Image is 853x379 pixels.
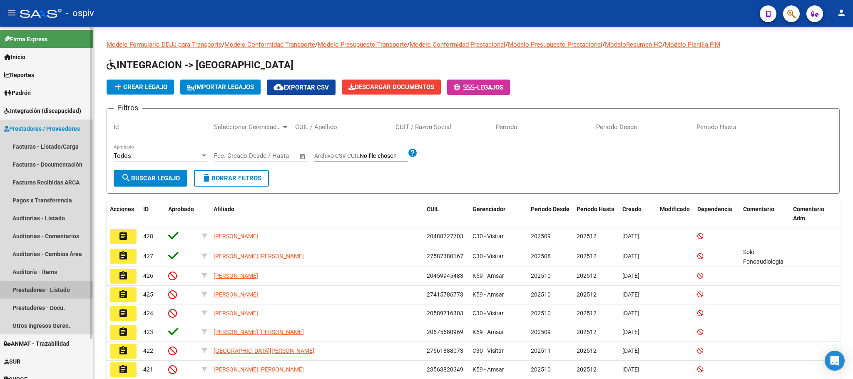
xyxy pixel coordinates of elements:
[267,80,336,95] button: Exportar CSV
[348,83,434,91] span: Descargar Documentos
[342,80,441,95] button: Descargar Documentos
[118,271,128,281] mat-icon: assignment
[408,148,418,158] mat-icon: help
[427,329,463,335] span: 20575680969
[427,233,463,239] span: 20488727703
[577,329,597,335] span: 202512
[427,206,439,212] span: CUIL
[427,253,463,259] span: 27587380167
[7,8,17,18] mat-icon: menu
[577,310,597,317] span: 202512
[469,200,527,228] datatable-header-cell: Gerenciador
[473,233,504,239] span: C30 - Visitar
[473,366,504,373] span: K59 - Amsar
[298,152,308,161] button: Open calendar
[473,347,504,354] span: C30 - Visitar
[473,253,504,259] span: C30 - Visitar
[107,41,222,48] a: Modelo Formulario DDJJ para Transporte
[118,308,128,318] mat-icon: assignment
[4,339,70,348] span: ANMAT - Trazabilidad
[66,4,94,22] span: - ospiv
[622,206,642,212] span: Creado
[187,83,254,91] span: IMPORTAR LEGAJOS
[622,329,639,335] span: [DATE]
[427,291,463,298] span: 27415786773
[531,233,551,239] span: 202509
[531,347,551,354] span: 202511
[527,200,573,228] datatable-header-cell: Periodo Desde
[114,152,131,160] span: Todos
[201,175,261,182] span: Borrar Filtros
[214,233,258,239] span: [PERSON_NAME]
[4,70,34,80] span: Reportes
[214,329,304,335] span: [PERSON_NAME] [PERSON_NAME]
[619,200,657,228] datatable-header-cell: Creado
[657,200,694,228] datatable-header-cell: Modificado
[143,272,153,279] span: 426
[694,200,740,228] datatable-header-cell: Dependencia
[143,291,153,298] span: 425
[740,200,790,228] datatable-header-cell: Comentario
[143,329,153,335] span: 423
[143,366,153,373] span: 421
[427,272,463,279] span: 20459945483
[454,84,477,91] span: -
[4,35,47,44] span: Firma Express
[274,82,284,92] mat-icon: cloud_download
[107,200,140,228] datatable-header-cell: Acciones
[577,291,597,298] span: 202512
[577,206,614,212] span: Periodo Hasta
[622,291,639,298] span: [DATE]
[622,347,639,354] span: [DATE]
[140,200,165,228] datatable-header-cell: ID
[194,170,269,187] button: Borrar Filtros
[423,200,469,228] datatable-header-cell: CUIL
[114,170,187,187] button: Buscar Legajo
[577,366,597,373] span: 202512
[107,80,174,95] button: Crear Legajo
[622,233,639,239] span: [DATE]
[143,347,153,354] span: 422
[113,83,167,91] span: Crear Legajo
[114,102,142,114] h3: Filtros
[605,41,662,48] a: ModeloResumen HC
[210,200,423,228] datatable-header-cell: Afiliado
[214,206,234,212] span: Afiliado
[531,291,551,298] span: 202510
[118,289,128,299] mat-icon: assignment
[622,272,639,279] span: [DATE]
[214,347,314,354] span: [GEOGRAPHIC_DATA][PERSON_NAME]
[622,253,639,259] span: [DATE]
[214,291,258,298] span: [PERSON_NAME]
[318,41,407,48] a: Modelo Presupuesto Transporte
[110,206,134,212] span: Acciones
[107,59,293,71] span: INTEGRACION -> [GEOGRAPHIC_DATA]
[531,366,551,373] span: 202510
[143,206,149,212] span: ID
[410,41,505,48] a: Modelo Conformidad Prestacional
[531,206,569,212] span: Periodo Desde
[473,329,504,335] span: K59 - Amsar
[447,80,510,95] button: -Legajos
[4,357,20,366] span: SUR
[427,310,463,317] span: 20589716303
[314,152,360,159] span: Archivo CSV CUIL
[118,346,128,356] mat-icon: assignment
[274,84,329,91] span: Exportar CSV
[622,366,639,373] span: [DATE]
[697,206,732,212] span: Dependencia
[473,206,505,212] span: Gerenciador
[121,173,131,183] mat-icon: search
[577,253,597,259] span: 202512
[121,175,180,182] span: Buscar Legajo
[743,206,774,212] span: Comentario
[4,124,80,133] span: Prestadores / Proveedores
[214,272,258,279] span: [PERSON_NAME]
[255,152,296,160] input: Fecha fin
[143,310,153,317] span: 424
[113,82,123,92] mat-icon: add
[118,251,128,261] mat-icon: assignment
[360,152,408,160] input: Archivo CSV CUIL
[531,310,551,317] span: 202510
[473,272,504,279] span: K59 - Amsar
